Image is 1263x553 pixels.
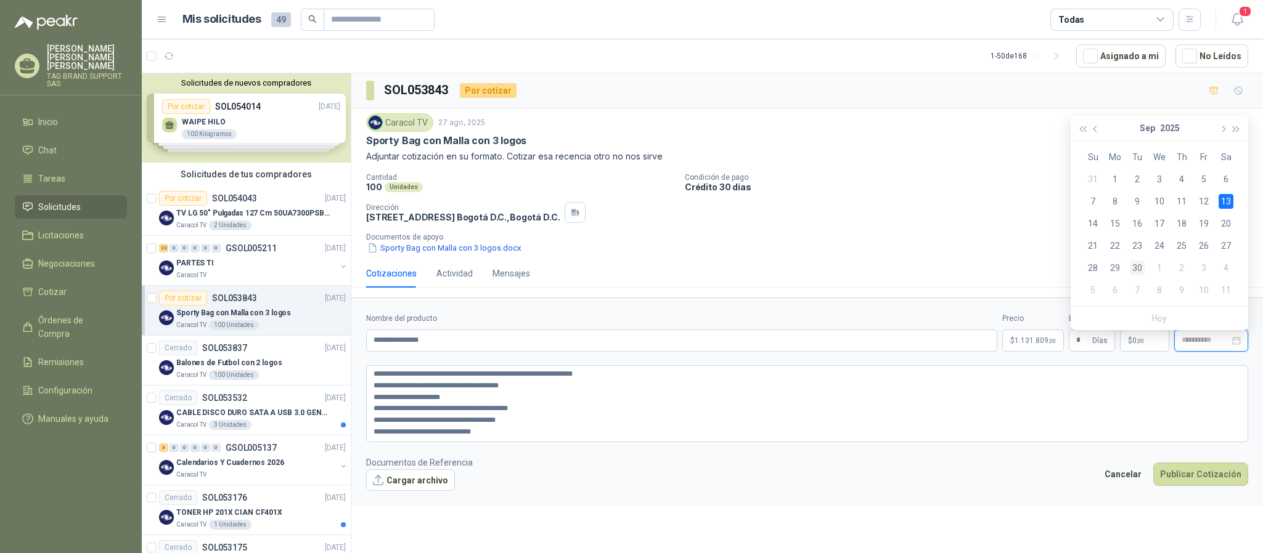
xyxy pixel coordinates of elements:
[1238,6,1252,17] span: 1
[202,344,247,352] p: SOL053837
[176,470,206,480] p: Caracol TV
[1098,462,1148,486] button: Cancelar
[685,182,1258,192] p: Crédito 30 días
[1126,146,1148,168] th: Tu
[15,350,127,374] a: Remisiones
[385,182,423,192] div: Unidades
[1002,329,1064,352] p: $1.131.809,00
[460,83,517,98] div: Por cotizar
[1085,283,1100,297] div: 5
[212,294,257,302] p: SOL053843
[142,336,351,385] a: CerradoSOL053837[DATE] Company LogoBalones de Futbol con 2 logosCaracol TV100 Unidades
[1126,212,1148,235] td: 2025-09-16
[180,244,189,252] div: 0
[159,341,197,355] div: Cerrado
[1148,257,1171,279] td: 2025-10-01
[1152,260,1167,275] div: 1
[1104,212,1126,235] td: 2025-09-15
[1152,216,1167,231] div: 17
[38,412,108,426] span: Manuales y ayuda
[170,443,179,452] div: 0
[325,243,346,254] p: [DATE]
[1092,330,1108,351] span: Días
[209,520,251,530] div: 1 Unidades
[142,163,351,186] div: Solicitudes de tus compradores
[1104,235,1126,257] td: 2025-09-22
[38,143,57,157] span: Chat
[1196,172,1211,187] div: 5
[1108,283,1122,297] div: 6
[38,257,95,270] span: Negociaciones
[176,407,330,419] p: CABLE DISCO DURO SATA A USB 3.0 GENERICO
[325,492,346,504] p: [DATE]
[159,241,348,280] a: 22 0 0 0 0 0 GSOL005211[DATE] Company LogoPARTES TICaracol TV
[176,320,206,330] p: Caracol TV
[1196,194,1211,209] div: 12
[366,173,675,182] p: Cantidad
[1076,44,1166,68] button: Asignado a mi
[325,342,346,354] p: [DATE]
[366,113,433,132] div: Caracol TV
[1058,13,1084,26] div: Todas
[1126,279,1148,301] td: 2025-10-07
[1130,260,1145,275] div: 30
[366,150,1248,163] p: Adjuntar cotización en su formato. Cotizar esa recencia otro no nos sirve
[685,173,1258,182] p: Condición de pago
[1128,337,1132,344] span: $
[209,370,259,380] div: 100 Unidades
[15,309,127,345] a: Órdenes de Compra
[366,469,455,491] button: Cargar archivo
[202,394,247,402] p: SOL053532
[366,134,526,147] p: Sporty Bag con Malla con 3 logos
[1196,283,1211,297] div: 10
[170,244,179,252] div: 0
[15,280,127,304] a: Cotizar
[159,460,174,475] img: Company Logo
[1193,190,1215,212] td: 2025-09-12
[15,110,127,134] a: Inicio
[1085,216,1100,231] div: 14
[1171,146,1193,168] th: Th
[1171,235,1193,257] td: 2025-09-25
[1193,257,1215,279] td: 2025-10-03
[1174,260,1189,275] div: 2
[1152,238,1167,253] div: 24
[226,443,277,452] p: GSOL005137
[366,203,560,212] p: Dirección
[1171,212,1193,235] td: 2025-09-18
[1152,283,1167,297] div: 8
[38,200,81,214] span: Solicitudes
[142,186,351,236] a: Por cotizarSOL054043[DATE] Company LogoTV LG 50" Pulgadas 127 Cm 50UA7300PSB 4K-UHD Smart TV Con ...
[1085,194,1100,209] div: 7
[201,443,210,452] div: 0
[1082,257,1104,279] td: 2025-09-28
[15,15,78,30] img: Logo peakr
[15,224,127,247] a: Licitaciones
[1148,190,1171,212] td: 2025-09-10
[1140,116,1155,140] button: Sep
[1082,279,1104,301] td: 2025-10-05
[176,208,330,219] p: TV LG 50" Pulgadas 127 Cm 50UA7300PSB 4K-UHD Smart TV Con IA (TIENE QUE SER ESTA REF)
[159,291,207,305] div: Por cotizar
[1130,238,1145,253] div: 23
[1153,462,1248,486] button: Publicar Cotización
[1148,279,1171,301] td: 2025-10-08
[1219,194,1233,209] div: 13
[325,293,346,304] p: [DATE]
[176,420,206,430] p: Caracol TV
[159,410,174,425] img: Company Logo
[366,212,560,222] p: [STREET_ADDRESS] Bogotá D.C. , Bogotá D.C.
[1130,216,1145,231] div: 16
[1193,212,1215,235] td: 2025-09-19
[1174,283,1189,297] div: 9
[1069,313,1115,325] label: Entrega
[1130,194,1145,209] div: 9
[1215,168,1237,190] td: 2025-09-06
[211,443,221,452] div: 0
[1082,235,1104,257] td: 2025-09-21
[142,485,351,535] a: CerradoSOL053176[DATE] Company LogoTONER HP 201X CIAN CF401XCaracol TV1 Unidades
[47,44,127,70] p: [PERSON_NAME] [PERSON_NAME] [PERSON_NAME]
[176,270,206,280] p: Caracol TV
[211,244,221,252] div: 0
[1082,212,1104,235] td: 2025-09-14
